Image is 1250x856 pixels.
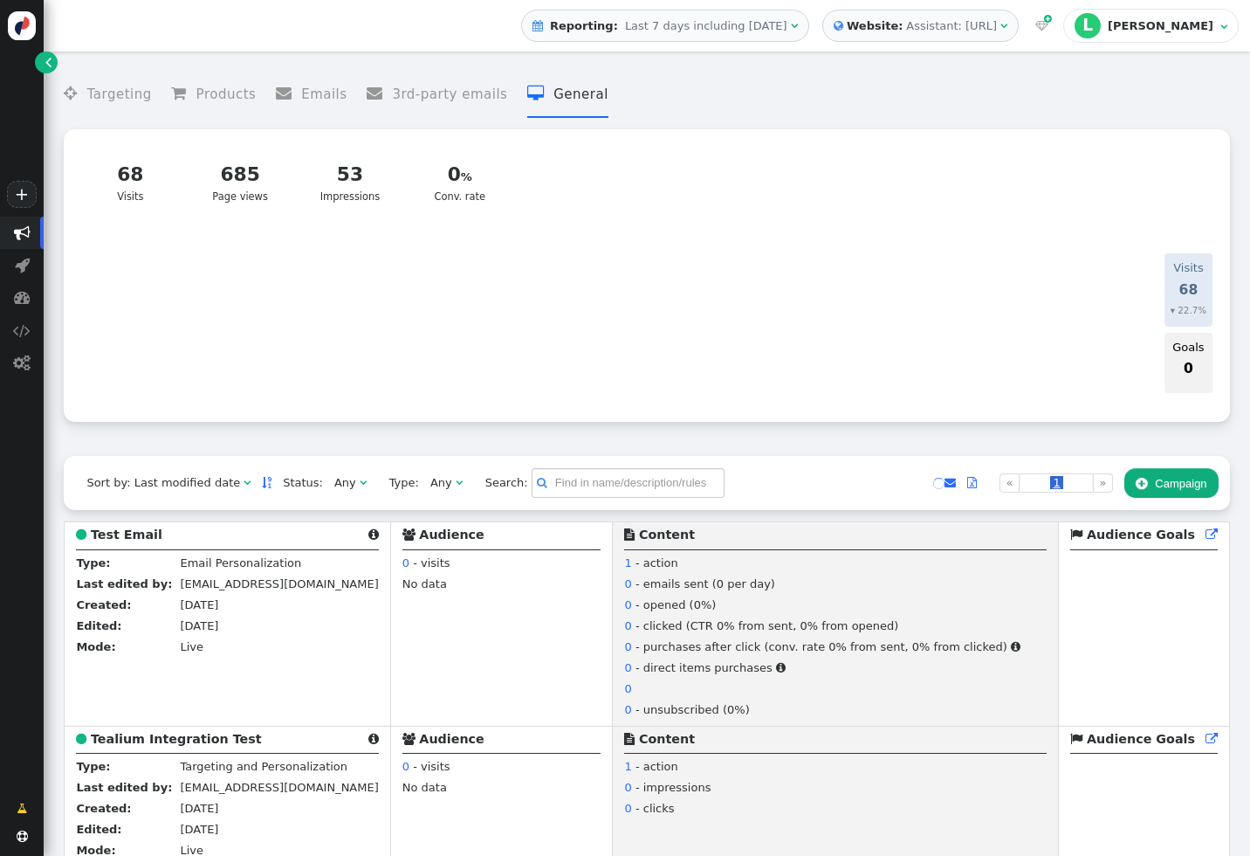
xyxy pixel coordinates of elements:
[402,760,409,773] span: 0
[86,474,240,492] div: Sort by: Last modified date
[180,598,218,611] span: [DATE]
[1179,282,1198,298] span: 68
[413,760,450,773] span: - visits
[791,20,798,31] span: 
[402,733,416,745] span: 
[635,640,909,653] span: - purchases after click (conv. rate 0% from sent,
[91,732,262,746] b: Tealium Integration Test
[474,476,528,489] span: Search:
[420,161,500,190] div: 0
[13,322,31,339] span: 
[624,802,631,815] span: 0
[1171,304,1207,318] div: ▾ 22.7%
[532,20,543,31] span: 
[76,802,131,815] b: Created:
[624,703,631,716] span: 0
[413,556,450,570] span: - visits
[635,619,796,632] span: - clicked (CTR 0% from sent,
[1032,17,1052,35] a:  
[180,556,301,570] span: Email Personalization
[1093,473,1113,493] a: »
[368,528,379,541] span: 
[171,86,196,101] span: 
[15,257,30,273] span: 
[367,86,392,101] span: 
[180,640,203,653] span: Live
[378,474,419,492] span: Type:
[635,781,711,794] span: - impressions
[1220,21,1227,32] span: 
[635,661,773,674] span: - direct items purchases
[300,151,400,215] a: 53Impressions
[624,556,631,570] span: 1
[91,528,162,542] b: Test Email
[310,161,390,190] div: 53
[624,661,631,674] span: 0
[1170,338,1208,357] td: Goals
[639,732,695,746] b: Content
[1050,476,1062,489] span: 1
[635,577,775,590] span: - emails sent (0 per day)
[546,19,622,32] b: Reporting:
[410,151,510,215] a: 0Conv. rate
[1011,641,1020,652] span: 
[624,619,631,632] span: 0
[625,19,787,32] span: Last 7 days including [DATE]
[1205,528,1218,541] span: 
[180,781,378,794] span: [EMAIL_ADDRESS][DOMAIN_NAME]
[624,781,631,794] span: 0
[1205,733,1218,745] span: 
[17,831,28,842] span: 
[180,802,218,815] span: [DATE]
[402,556,409,570] span: 0
[171,72,256,118] li: Products
[906,17,997,35] div: Assistant: [URL]
[5,794,38,824] a: 
[310,161,390,204] div: Impressions
[1044,12,1052,26] span: 
[244,477,251,488] span: 
[456,477,463,488] span: 
[14,224,31,241] span: 
[912,640,1007,653] span: 0% from clicked)
[402,577,447,590] span: No data
[419,732,484,746] b: Audience
[180,577,378,590] span: [EMAIL_ADDRESS][DOMAIN_NAME]
[419,528,484,542] b: Audience
[624,733,635,745] span: 
[76,781,172,794] b: Last edited by:
[271,474,323,492] span: Status:
[360,477,367,488] span: 
[967,477,977,488] span: 
[635,760,678,773] span: - action
[1136,477,1147,490] span: 
[200,161,280,204] div: Page views
[1035,20,1048,31] span: 
[76,577,172,590] b: Last edited by:
[999,473,1020,493] a: «
[843,17,906,35] b: Website:
[76,598,131,611] b: Created:
[180,760,347,773] span: Targeting and Personalization
[80,151,180,215] a: 68Visits
[262,477,271,488] span: Sorted in descending order
[402,781,447,794] span: No data
[367,72,507,118] li: 3rd-party emails
[1087,732,1195,746] b: Audience Goals
[532,468,725,498] input: Find in name/description/rules
[64,86,86,101] span: 
[1087,528,1195,542] b: Audience Goals
[1070,528,1082,541] span: 
[776,662,786,673] span: 
[35,52,57,73] a: 
[834,17,843,35] span: 
[76,528,86,541] span: 
[635,802,675,815] span: - clicks
[276,86,301,101] span: 
[635,703,750,716] span: - unsubscribed (0%)
[76,733,86,745] span: 
[17,800,27,818] span: 
[956,468,988,498] a: 
[527,86,553,101] span: 
[1075,13,1101,39] div: L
